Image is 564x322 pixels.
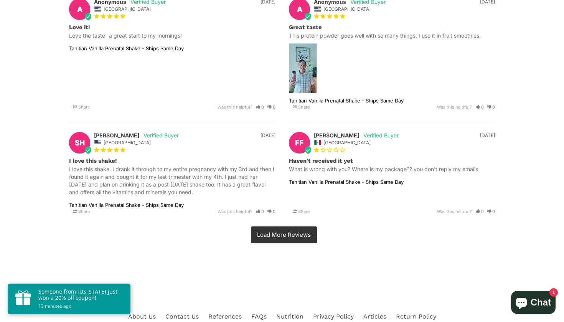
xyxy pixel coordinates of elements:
[476,209,483,214] a: Rate review as helpful
[267,209,275,214] a: Rate review as not helpful
[476,104,483,110] a: Rate review as helpful
[396,313,436,320] a: Return Policy
[314,7,321,12] img: United States
[69,45,184,51] a: Tahitian Vanilla Prenatal Shake - Ships Same Day
[289,97,404,104] a: Tahitian Vanilla Prenatal Shake - Ships Same Day
[94,132,139,139] strong: [PERSON_NAME]
[289,23,495,32] h3: Great taste
[363,313,386,320] a: Articles
[480,132,495,139] div: [DATE]
[267,104,275,111] i: 0
[15,290,31,305] img: gift.png
[128,313,156,320] a: About Us
[218,208,275,215] div: Was this helpful?
[313,313,354,320] a: Privacy Policy
[69,226,495,244] ul: Reviews Pagination
[289,43,317,93] img: Baby Booster Prenatal Supplements Tahitian Vanilla Prenatal Shake - Ships Same Day Review
[38,289,123,301] p: Someone from [US_STATE] just won a 20% off coupon!
[487,208,495,215] i: 0
[256,208,264,215] i: 0
[289,104,313,111] span: Share
[69,23,275,32] h3: Love it!
[69,32,275,40] p: Love the taste- a great start to my mornings!
[289,165,495,173] p: What is wrong with you? Where is my package??.you don't reply my emails
[313,13,346,20] span: 5-Star Rating Review
[487,104,495,110] a: Rate review as not helpful
[261,132,275,139] div: [DATE]
[69,208,94,215] span: Share
[323,140,371,145] span: [GEOGRAPHIC_DATA]
[276,313,303,320] a: Nutrition
[437,104,495,111] div: Was this helpful?
[69,132,90,154] div: SH
[165,313,199,320] a: Contact Us
[323,6,371,12] span: [GEOGRAPHIC_DATA]
[93,13,126,20] span: 5-Star Rating Review
[251,226,317,244] a: Next page
[256,209,264,214] a: Rate review as helpful
[256,104,264,110] a: Rate review as helpful
[313,146,346,154] span: 1-Star Rating Review
[93,146,126,154] span: 5-Star Rating Review
[289,156,495,165] h3: Haven't received it yet
[94,7,101,12] img: United States
[476,104,483,111] i: 0
[218,104,275,111] div: Was this helpful?
[69,202,184,208] a: Tahitian Vanilla Prenatal Shake - Ships Same Day
[251,313,267,320] a: FAQs
[487,209,495,214] a: Rate review as not helpful
[256,104,264,111] i: 0
[314,140,321,145] img: Mexico
[208,313,242,320] a: References
[289,32,495,40] p: This protein powder goes well with so many things. I use it in fruit smoothies.
[38,303,123,310] small: 13 minutes ago
[437,208,495,215] div: Was this helpful?
[289,208,313,215] span: Share
[476,208,483,215] i: 0
[509,291,558,316] inbox-online-store-chat: Shopify online store chat
[487,104,495,111] i: 0
[267,104,275,110] a: Rate review as not helpful
[94,140,101,145] img: United States
[289,132,310,154] div: FF
[104,140,151,145] span: [GEOGRAPHIC_DATA]
[267,208,275,215] i: 0
[69,165,275,196] p: I love this shake. I drank it through to my entire pregnancy with my 3rd and then I found it agai...
[289,179,404,185] a: Tahitian Vanilla Prenatal Shake - Ships Same Day
[314,132,359,139] strong: [PERSON_NAME]
[69,156,275,165] h3: I love this shake!
[104,6,151,12] span: [GEOGRAPHIC_DATA]
[69,104,94,111] span: Share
